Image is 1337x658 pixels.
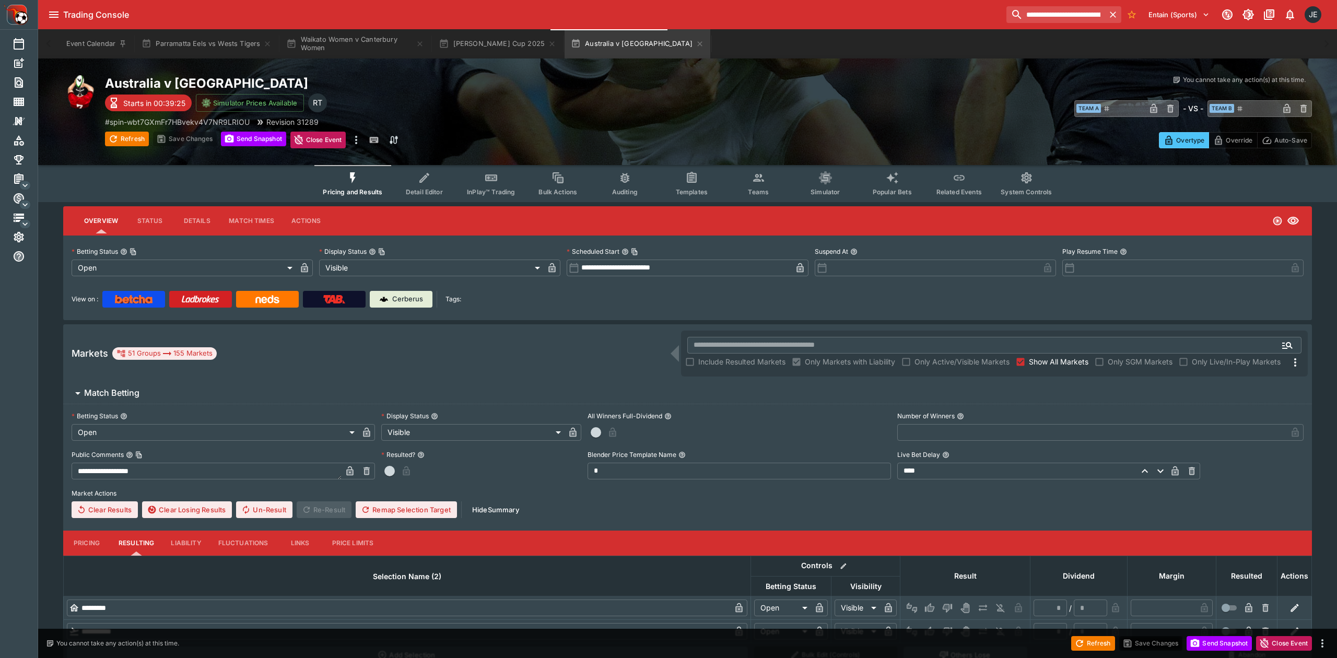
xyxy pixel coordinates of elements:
[445,291,461,308] label: Tags:
[290,132,346,148] button: Close Event
[72,450,124,459] p: Public Comments
[123,98,185,109] p: Starts in 00:39:25
[13,115,42,127] div: Nexus Entities
[44,5,63,24] button: open drawer
[1301,3,1324,26] button: James Edlin
[173,208,220,233] button: Details
[110,531,162,556] button: Resulting
[936,188,982,196] span: Related Events
[60,29,133,58] button: Event Calendar
[236,501,292,518] span: Un-Result
[815,247,848,256] p: Suspend At
[1260,5,1279,24] button: Documentation
[432,29,562,58] button: [PERSON_NAME] Cup 2025
[1257,132,1312,148] button: Auto-Save
[369,248,376,255] button: Display StatusCopy To Clipboard
[1287,215,1299,227] svg: Visible
[1176,135,1204,146] p: Overtype
[698,356,785,367] span: Include Resulted Markets
[612,188,638,196] span: Auditing
[957,413,964,420] button: Number of Winners
[1159,132,1209,148] button: Overtype
[754,580,828,593] span: Betting Status
[323,188,382,196] span: Pricing and Results
[1305,6,1321,23] div: James Edlin
[897,450,940,459] p: Live Bet Delay
[319,260,544,276] div: Visible
[308,93,327,112] div: Richard Tatton
[1029,356,1088,367] span: Show All Markets
[13,57,42,69] div: New Event
[3,2,28,27] img: PriceKinetics Logo
[1187,636,1252,651] button: Send Snapshot
[13,192,42,205] div: Sports Pricing
[921,623,938,640] button: Win
[210,531,277,556] button: Fluctuations
[13,250,42,263] div: Help & Support
[565,29,710,58] button: Australia v [GEOGRAPHIC_DATA]
[162,531,209,556] button: Liability
[992,600,1009,616] button: Eliminated In Play
[142,501,232,518] button: Clear Losing Results
[811,188,840,196] span: Simulator
[839,580,893,593] span: Visibility
[56,639,179,648] p: You cannot take any action(s) at this time.
[850,248,858,255] button: Suspend At
[921,600,938,616] button: Win
[381,412,429,420] p: Display Status
[406,188,443,196] span: Detail Editor
[297,501,351,518] span: Re-Result
[805,356,895,367] span: Only Markets with Liability
[939,623,956,640] button: Lose
[1142,6,1216,23] button: Select Tenant
[1272,216,1283,226] svg: Open
[72,347,108,359] h5: Markets
[72,412,118,420] p: Betting Status
[939,600,956,616] button: Lose
[1281,5,1299,24] button: Notifications
[1076,104,1101,113] span: Team A
[900,556,1030,596] th: Result
[942,451,949,459] button: Live Bet Delay
[904,600,920,616] button: Not Set
[417,451,425,459] button: Resulted?
[538,188,577,196] span: Bulk Actions
[754,623,811,640] div: Open
[975,600,991,616] button: Push
[631,248,638,255] button: Copy To Clipboard
[63,531,110,556] button: Pricing
[283,208,330,233] button: Actions
[467,188,515,196] span: InPlay™ Trading
[466,501,525,518] button: HideSummary
[350,132,362,148] button: more
[105,75,709,91] h2: Copy To Clipboard
[1209,132,1257,148] button: Override
[1289,356,1301,369] svg: More
[126,451,133,459] button: Public CommentsCopy To Clipboard
[116,347,213,360] div: 51 Groups 155 Markets
[837,559,850,573] button: Bulk edit
[1123,6,1140,23] button: No Bookmarks
[1278,336,1297,355] button: Open
[914,356,1010,367] span: Only Active/Visible Markets
[13,173,42,185] div: Management
[621,248,629,255] button: Scheduled StartCopy To Clipboard
[72,501,138,518] button: Clear Results
[13,134,42,147] div: Categories
[873,188,912,196] span: Popular Bets
[381,424,565,441] div: Visible
[1071,636,1115,651] button: Refresh
[975,623,991,640] button: Push
[835,623,880,640] div: Visible
[105,132,149,146] button: Refresh
[76,208,126,233] button: Overview
[957,623,974,640] button: Void
[678,451,686,459] button: Blender Price Template Name
[588,412,662,420] p: All Winners Full-Dividend
[754,600,811,616] div: Open
[1192,356,1281,367] span: Only Live/In-Play Markets
[676,188,708,196] span: Templates
[1159,132,1312,148] div: Start From
[72,486,1304,501] label: Market Actions
[1256,636,1312,651] button: Close Event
